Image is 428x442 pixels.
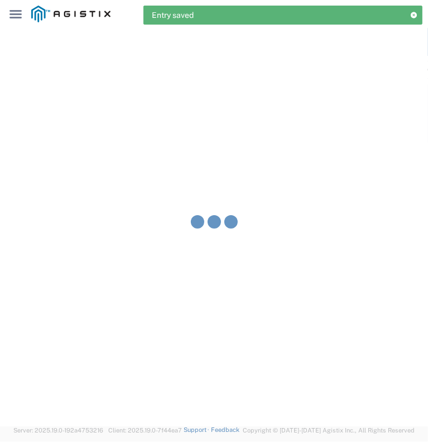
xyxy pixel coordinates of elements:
[13,427,103,434] span: Server: 2025.19.0-192a4753216
[152,9,194,21] span: Entry saved
[31,6,110,22] img: logo
[243,426,415,435] span: Copyright © [DATE]-[DATE] Agistix Inc., All Rights Reserved
[108,427,182,434] span: Client: 2025.19.0-7f44ea7
[211,426,239,433] a: Feedback
[184,426,211,433] a: Support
